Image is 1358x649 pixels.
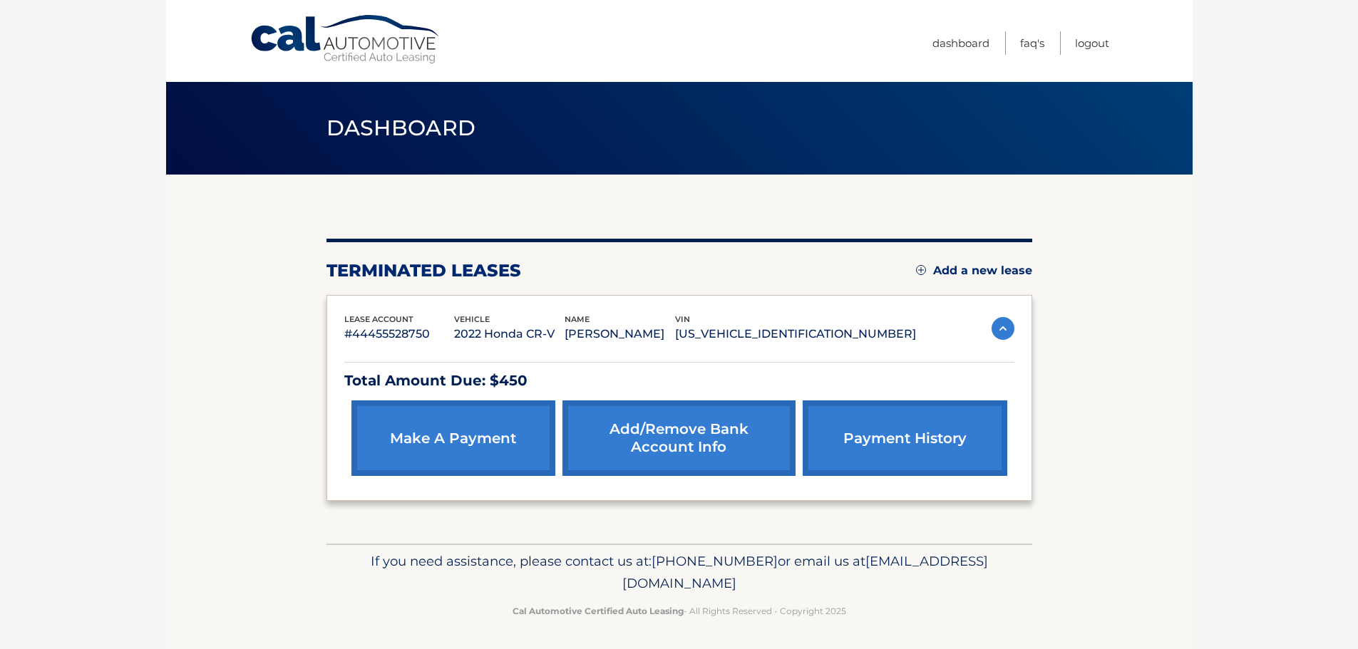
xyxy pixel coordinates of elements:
[565,314,590,324] span: name
[326,115,476,141] span: Dashboard
[454,324,565,344] p: 2022 Honda CR-V
[803,400,1007,476] a: payment history
[250,14,442,65] a: Cal Automotive
[652,553,778,569] span: [PHONE_NUMBER]
[562,400,796,476] a: Add/Remove bank account info
[916,264,1032,278] a: Add a new lease
[916,265,926,275] img: add.svg
[992,317,1014,340] img: accordion-active.svg
[675,314,690,324] span: vin
[344,324,455,344] p: #44455528750
[675,324,916,344] p: [US_VEHICLE_IDENTIFICATION_NUMBER]
[344,314,413,324] span: lease account
[1020,31,1044,55] a: FAQ's
[454,314,490,324] span: vehicle
[1075,31,1109,55] a: Logout
[336,550,1023,596] p: If you need assistance, please contact us at: or email us at
[565,324,675,344] p: [PERSON_NAME]
[932,31,989,55] a: Dashboard
[351,400,555,476] a: make a payment
[336,603,1023,618] p: - All Rights Reserved - Copyright 2025
[344,368,1014,393] p: Total Amount Due: $450
[513,606,684,616] strong: Cal Automotive Certified Auto Leasing
[326,260,521,281] h2: terminated leases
